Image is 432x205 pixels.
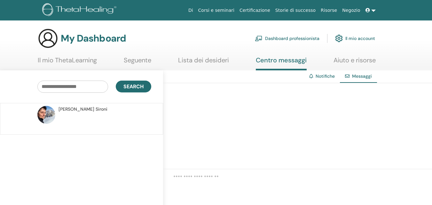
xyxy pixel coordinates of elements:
[61,33,126,44] h3: My Dashboard
[38,28,58,49] img: generic-user-icon.jpg
[256,56,307,70] a: Centro messaggi
[335,33,343,44] img: cog.svg
[340,4,363,16] a: Negozio
[42,3,119,18] img: logo.png
[318,4,340,16] a: Risorse
[335,31,375,45] a: Il mio account
[352,73,372,79] span: Messaggi
[38,56,97,69] a: Il mio ThetaLearning
[334,56,376,69] a: Aiuto e risorse
[116,81,151,92] button: Search
[186,4,196,16] a: Di
[255,35,263,41] img: chalkboard-teacher.svg
[124,56,151,69] a: Seguente
[59,106,107,113] span: [PERSON_NAME] Sironi
[255,31,319,45] a: Dashboard professionista
[237,4,273,16] a: Certificazione
[273,4,318,16] a: Storie di successo
[178,56,229,69] a: Lista dei desideri
[196,4,237,16] a: Corsi e seminari
[37,106,55,124] img: default.jpg
[316,73,335,79] a: Notifiche
[123,83,144,90] span: Search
